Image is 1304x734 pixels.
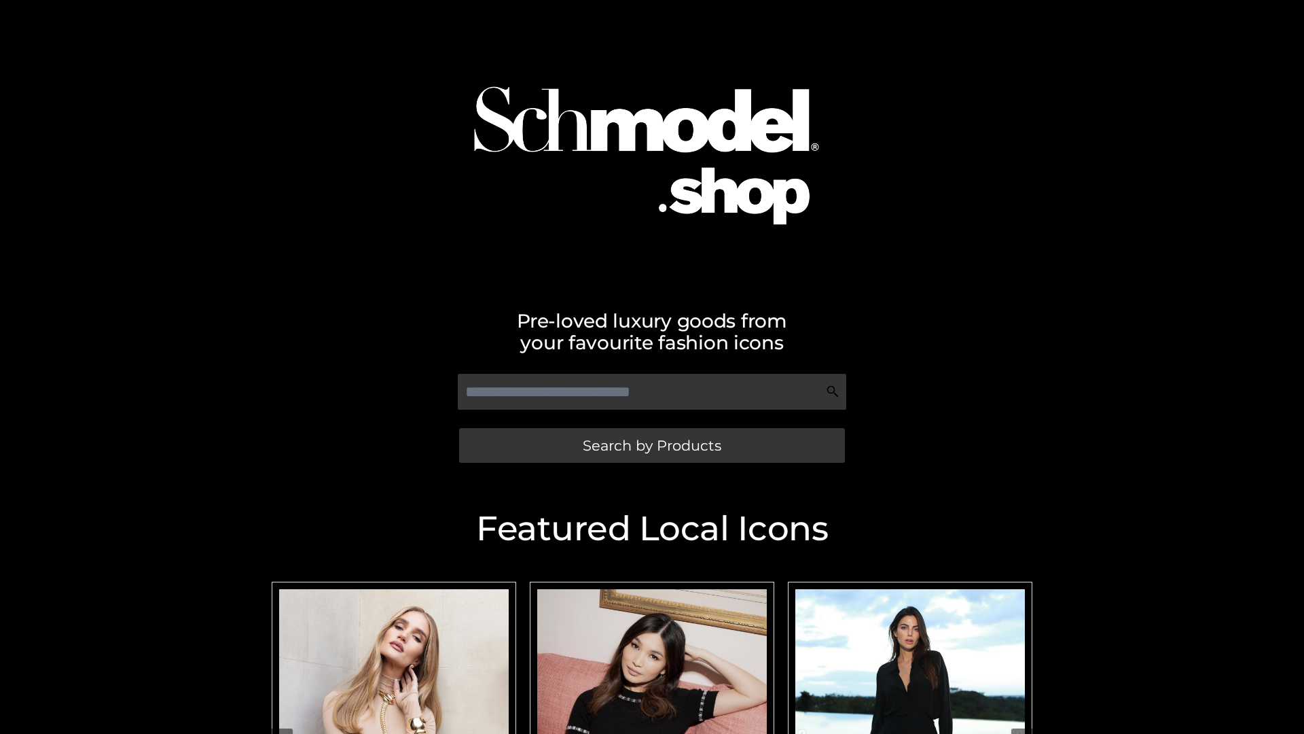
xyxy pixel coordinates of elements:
span: Search by Products [583,438,721,453]
a: Search by Products [459,428,845,463]
h2: Pre-loved luxury goods from your favourite fashion icons [265,310,1039,353]
h2: Featured Local Icons​ [265,512,1039,546]
img: Search Icon [826,385,839,398]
